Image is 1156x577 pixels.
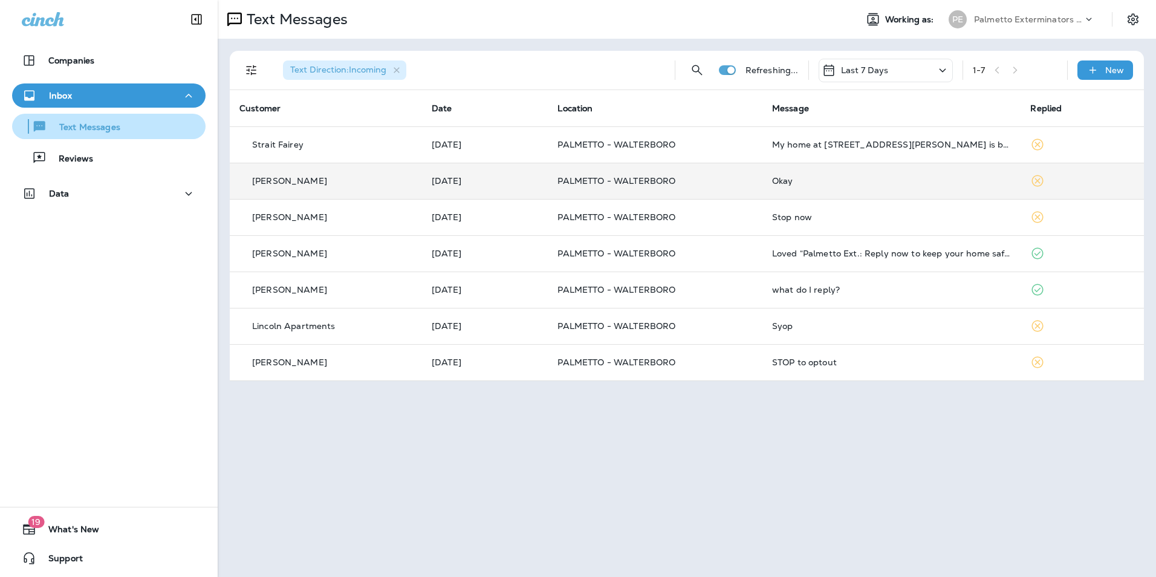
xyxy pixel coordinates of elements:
p: Reviews [47,154,93,165]
p: Aug 8, 2025 11:55 AM [432,176,538,186]
button: Filters [239,58,264,82]
button: Settings [1122,8,1144,30]
p: [PERSON_NAME] [252,249,327,258]
button: Inbox [12,83,206,108]
button: Search Messages [685,58,709,82]
p: Aug 8, 2025 10:58 AM [432,212,538,222]
p: New [1105,65,1124,75]
span: 19 [28,516,44,528]
button: Reviews [12,145,206,171]
div: Okay [772,176,1011,186]
p: [PERSON_NAME] [252,357,327,367]
p: [PERSON_NAME] [252,285,327,295]
div: Text Direction:Incoming [283,60,406,80]
span: Message [772,103,809,114]
button: 19What's New [12,517,206,541]
span: PALMETTO - WALTERBORO [557,248,675,259]
p: Lincoln Apartments [252,321,336,331]
span: Location [557,103,593,114]
span: Customer [239,103,281,114]
div: PE [949,10,967,28]
p: Aug 5, 2025 06:17 PM [432,285,538,295]
span: Working as: [885,15,937,25]
p: Aug 5, 2025 10:16 AM [432,357,538,367]
div: STOP to optout [772,357,1011,367]
button: Data [12,181,206,206]
span: What's New [36,524,99,539]
p: Companies [48,56,94,65]
p: Refreshing... [745,65,799,75]
div: 1 - 7 [973,65,985,75]
span: PALMETTO - WALTERBORO [557,139,675,150]
span: Support [36,553,83,568]
p: Strait Fairey [252,140,304,149]
span: Text Direction : Incoming [290,64,386,75]
p: Palmetto Exterminators LLC [974,15,1083,24]
span: PALMETTO - WALTERBORO [557,357,675,368]
button: Companies [12,48,206,73]
span: Replied [1030,103,1062,114]
p: Text Messages [242,10,348,28]
div: what do I reply? [772,285,1011,295]
p: Aug 5, 2025 05:56 PM [432,321,538,331]
p: [PERSON_NAME] [252,212,327,222]
span: PALMETTO - WALTERBORO [557,284,675,295]
button: Support [12,546,206,570]
span: PALMETTO - WALTERBORO [557,175,675,186]
div: Syop [772,321,1011,331]
div: Stop now [772,212,1011,222]
div: Loved “Palmetto Ext.: Reply now to keep your home safe from pests with Quarterly Pest Control! Ta... [772,249,1011,258]
span: PALMETTO - WALTERBORO [557,212,675,223]
p: [PERSON_NAME] [252,176,327,186]
p: Last 7 Days [841,65,889,75]
div: My home at 9136 Lottie Pope Rd is being invaded by roaches. Please confirm your receipt of this m... [772,140,1011,149]
p: Data [49,189,70,198]
span: PALMETTO - WALTERBORO [557,321,675,331]
p: Inbox [49,91,72,100]
button: Text Messages [12,114,206,139]
span: Date [432,103,452,114]
button: Collapse Sidebar [180,7,213,31]
p: Aug 6, 2025 02:17 PM [432,249,538,258]
p: Text Messages [47,122,120,134]
p: Aug 8, 2025 12:17 PM [432,140,538,149]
